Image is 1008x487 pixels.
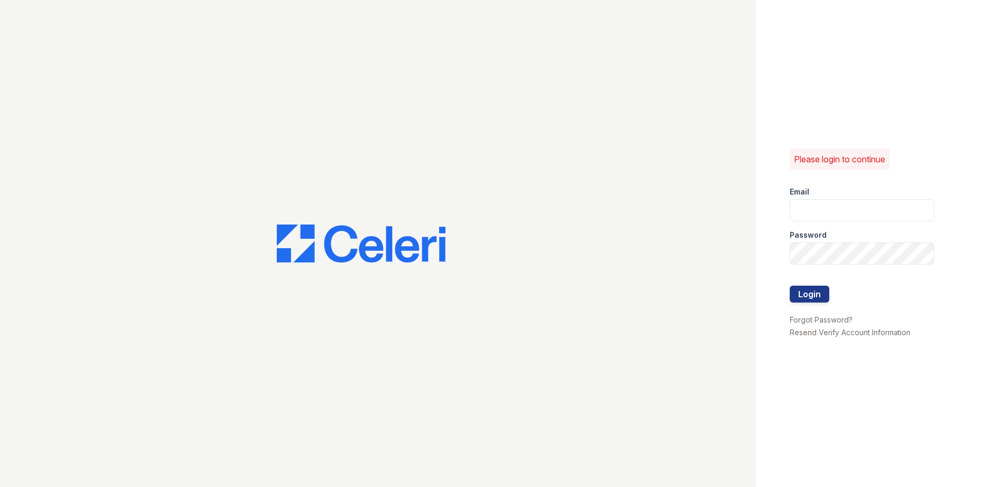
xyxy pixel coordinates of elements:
label: Email [790,187,809,197]
button: Login [790,286,829,303]
img: CE_Logo_Blue-a8612792a0a2168367f1c8372b55b34899dd931a85d93a1a3d3e32e68fde9ad4.png [277,225,445,262]
a: Forgot Password? [790,315,852,324]
p: Please login to continue [794,153,885,165]
label: Password [790,230,827,240]
a: Resend Verify Account Information [790,328,910,337]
